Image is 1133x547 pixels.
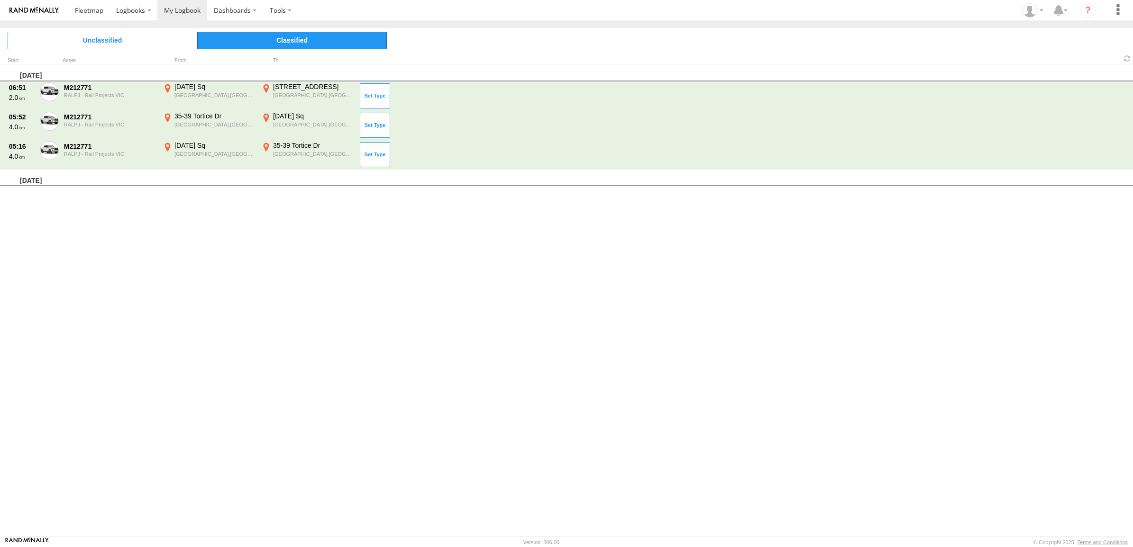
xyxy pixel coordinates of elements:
[64,92,156,98] div: RALPJ - Rail Projects VIC
[174,92,255,99] div: [GEOGRAPHIC_DATA],[GEOGRAPHIC_DATA]
[174,121,255,128] div: [GEOGRAPHIC_DATA],[GEOGRAPHIC_DATA]
[1033,539,1128,545] div: © Copyright 2025 -
[161,58,256,63] div: From
[1122,54,1133,63] span: Refresh
[161,112,256,139] label: Click to View Event Location
[161,141,256,169] label: Click to View Event Location
[273,141,353,150] div: 35-39 Tortice Dr
[5,538,49,547] a: Visit our Website
[9,7,59,14] img: rand-logo.svg
[174,151,255,157] div: [GEOGRAPHIC_DATA],[GEOGRAPHIC_DATA]
[161,82,256,110] label: Click to View Event Location
[174,82,255,91] div: [DATE] Sq
[174,141,255,150] div: [DATE] Sq
[360,113,390,137] button: Click to Set
[260,112,355,139] label: Click to View Event Location
[273,121,353,128] div: [GEOGRAPHIC_DATA],[GEOGRAPHIC_DATA]
[9,142,35,151] div: 05:16
[8,32,197,49] span: Click to view Unclassified Trips
[360,142,390,167] button: Click to Set
[1080,3,1096,18] i: ?
[9,93,35,102] div: 2.0
[9,152,35,161] div: 4.0
[8,58,36,63] div: Click to Sort
[63,58,157,63] div: Asset
[360,83,390,108] button: Click to Set
[64,83,156,92] div: M212771
[1078,539,1128,545] a: Terms and Conditions
[64,113,156,121] div: M212771
[64,151,156,157] div: RALPJ - Rail Projects VIC
[260,141,355,169] label: Click to View Event Location
[9,113,35,121] div: 05:52
[197,32,387,49] span: Click to view Classified Trips
[523,539,559,545] div: Version: 306.00
[260,82,355,110] label: Click to View Event Location
[64,142,156,151] div: M212771
[1019,3,1047,18] div: Andrew Stead
[273,151,353,157] div: [GEOGRAPHIC_DATA],[GEOGRAPHIC_DATA]
[273,82,353,91] div: [STREET_ADDRESS]
[273,112,353,120] div: [DATE] Sq
[273,92,353,99] div: [GEOGRAPHIC_DATA],[GEOGRAPHIC_DATA]
[64,122,156,127] div: RALPJ - Rail Projects VIC
[260,58,355,63] div: To
[9,83,35,92] div: 06:51
[174,112,255,120] div: 35-39 Tortice Dr
[9,123,35,131] div: 4.0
